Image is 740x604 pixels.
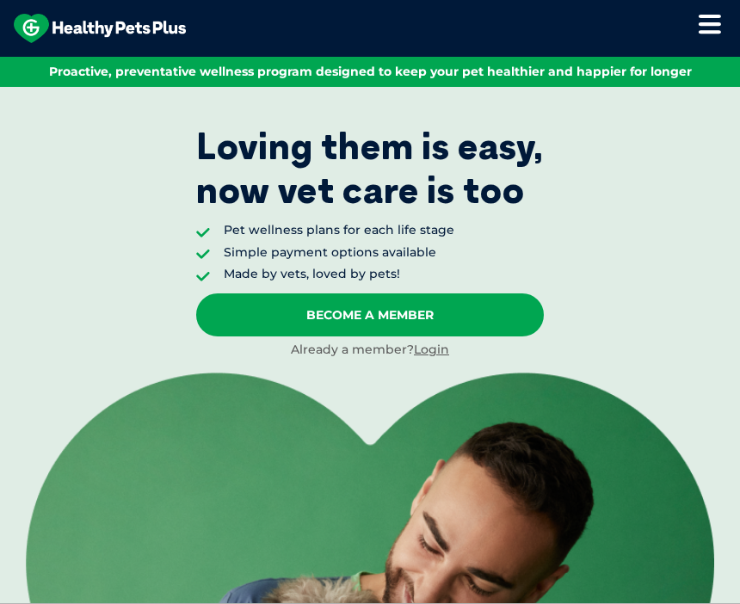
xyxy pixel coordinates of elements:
li: Made by vets, loved by pets! [224,266,454,283]
a: Login [414,342,449,357]
li: Pet wellness plans for each life stage [224,222,454,239]
div: Already a member? [196,342,544,359]
span: Proactive, preventative wellness program designed to keep your pet healthier and happier for longer [49,64,692,79]
a: Become A Member [196,293,544,336]
li: Simple payment options available [224,244,454,262]
img: hpp-logo [14,14,186,43]
p: Loving them is easy, now vet care is too [196,125,544,212]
